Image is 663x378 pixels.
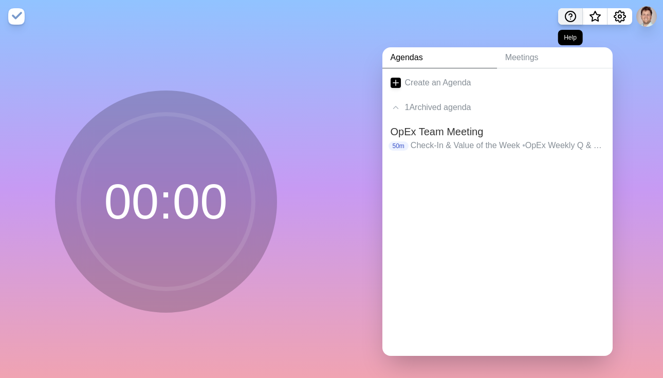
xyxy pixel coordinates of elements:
[382,68,613,97] a: Create an Agenda
[382,158,613,178] div: .
[583,8,607,25] button: What’s new
[382,97,613,118] div: 1 Archived agenda
[497,47,613,68] a: Meetings
[558,8,583,25] button: Help
[607,8,632,25] button: Settings
[522,141,525,150] span: •
[382,47,497,68] a: Agendas
[411,139,604,152] p: Check-In & Value of the Week OpEx Weekly Q & Headlines Individual Weekly Check-In 1 Individual We...
[391,124,604,139] h2: OpEx Team Meeting
[389,141,409,151] p: 50m
[8,8,25,25] img: timeblocks logo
